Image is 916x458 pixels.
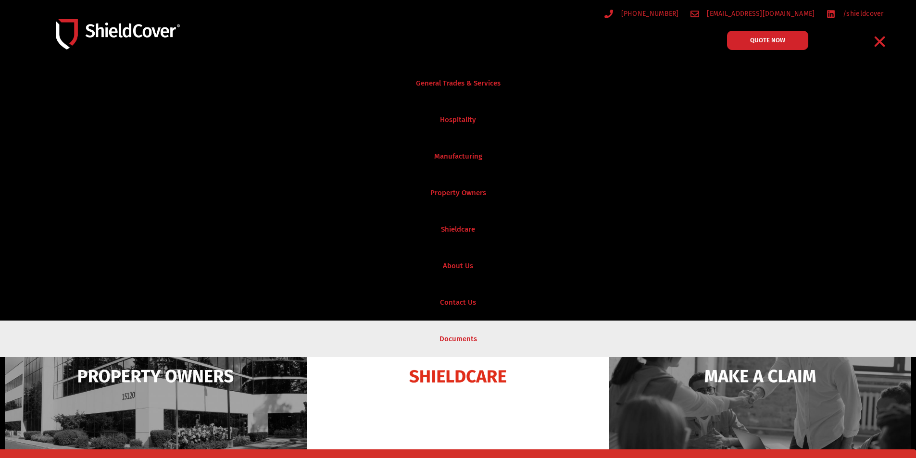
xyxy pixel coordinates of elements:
a: [EMAIL_ADDRESS][DOMAIN_NAME] [690,8,815,20]
span: QUOTE NOW [750,37,785,43]
a: [PHONE_NUMBER] [604,8,679,20]
span: [PHONE_NUMBER] [619,8,679,20]
span: /shieldcover [841,8,884,20]
img: Shield-Cover-Underwriting-Australia-logo-full [56,19,180,49]
a: QUOTE NOW [727,31,808,50]
a: /shieldcover [827,8,884,20]
div: Menu Toggle [869,30,891,53]
span: [EMAIL_ADDRESS][DOMAIN_NAME] [704,8,815,20]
